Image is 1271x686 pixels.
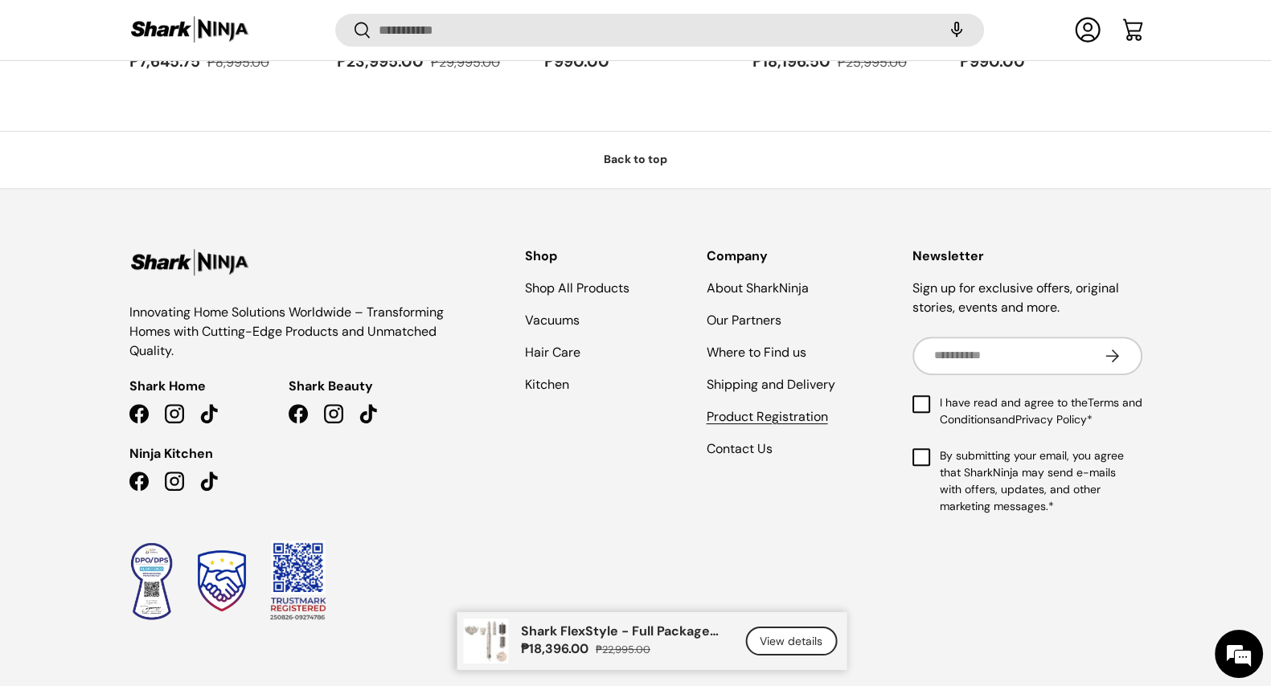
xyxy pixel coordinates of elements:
[525,280,629,296] a: Shop All Products
[707,408,828,425] a: Product Registration
[129,303,448,361] p: Innovating Home Solutions Worldwide – Transforming Homes with Cutting-Edge Products and Unmatched...
[912,279,1142,317] p: Sign up for exclusive offers, original stories, events and more.
[940,395,1142,427] a: Terms and Conditions
[525,344,580,361] a: Hair Care
[129,14,250,46] img: Shark Ninja Philippines
[270,541,326,622] img: Trustmark QR
[84,90,270,111] div: Chat with us now
[129,377,206,396] span: Shark Home
[93,202,222,365] span: We're online!
[521,623,726,639] p: Shark FlexStyle - Full Package (HD440SL)
[707,376,835,393] a: Shipping and Delivery
[264,8,302,47] div: Minimize live chat window
[8,439,306,495] textarea: Type your message and hit 'Enter'
[707,312,781,329] a: Our Partners
[931,13,982,48] speech-search-button: Search by voice
[289,377,373,396] span: Shark Beauty
[912,247,1142,266] h2: Newsletter
[198,550,246,611] img: Trustmark Seal
[596,643,650,656] s: ₱22,995.00
[525,376,569,393] a: Kitchen
[707,280,809,296] a: About SharkNinja
[129,541,174,621] img: Data Privacy Seal
[521,640,592,657] strong: ₱18,396.00
[707,344,806,361] a: Where to Find us
[463,619,508,664] img: shark-flexstyle-full-package-what's-in-the-box-full-view-sharkninja-philippines
[129,444,213,463] span: Ninja Kitchen
[940,394,1142,428] span: I have read and agree to the and *
[525,312,580,329] a: Vacuums
[1015,412,1087,427] a: Privacy Policy
[745,627,837,656] a: View details
[707,440,773,457] a: Contact Us
[940,447,1142,515] span: By submitting your email, you agree that SharkNinja may send e-mails with offers, updates, and ot...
